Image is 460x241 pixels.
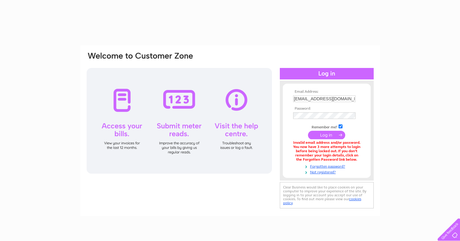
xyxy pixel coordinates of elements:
a: Forgotten password? [293,163,362,169]
a: Not registered? [293,169,362,175]
div: Invalid email address and/or password. You now have 3 more attempts to login before being locked ... [293,141,360,162]
td: Remember me? [292,124,362,130]
input: Submit [308,131,345,139]
th: Email Address: [292,90,362,94]
div: Clear Business would like to place cookies on your computer to improve your experience of the sit... [280,182,374,208]
th: Password: [292,107,362,111]
a: cookies policy [283,197,361,205]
